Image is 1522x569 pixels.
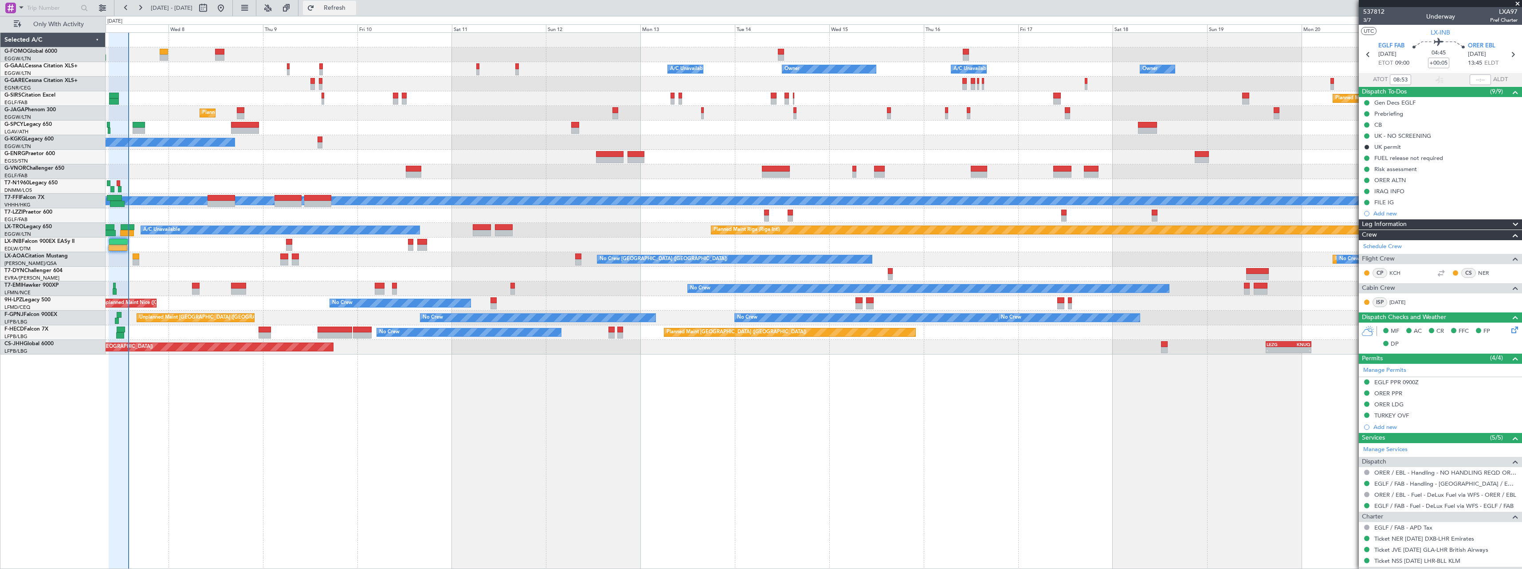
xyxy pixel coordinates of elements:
[1431,28,1450,37] span: LX-INB
[1113,24,1207,32] div: Sat 18
[316,5,353,11] span: Refresh
[4,195,20,200] span: T7-FFI
[4,93,55,98] a: G-SIRSCitation Excel
[4,122,24,127] span: G-SPCY
[1374,187,1404,195] div: IRAQ INFO
[4,297,22,303] span: 9H-LPZ
[1468,42,1495,51] span: ORER EBL
[107,18,122,25] div: [DATE]
[1373,75,1388,84] span: ATOT
[1362,254,1395,264] span: Flight Crew
[1490,353,1503,362] span: (4/4)
[4,202,31,208] a: VHHH/HKG
[1207,24,1302,32] div: Sun 19
[1363,16,1385,24] span: 3/7
[1426,12,1455,21] div: Underway
[1490,16,1518,24] span: Pref Charter
[1461,268,1476,278] div: CS
[4,107,56,113] a: G-JAGAPhenom 300
[600,253,727,266] div: No Crew [GEOGRAPHIC_DATA] ([GEOGRAPHIC_DATA])
[4,114,31,121] a: EGGW/LTN
[1335,253,1420,266] div: Planned Maint [GEOGRAPHIC_DATA]
[1459,327,1469,336] span: FFC
[1374,99,1416,106] div: Gen Decs EGLF
[4,129,28,135] a: LGAV/ATH
[1374,390,1402,397] div: ORER PPR
[1490,87,1503,96] span: (9/9)
[924,24,1018,32] div: Thu 16
[1483,327,1490,336] span: FP
[1373,268,1387,278] div: CP
[1373,297,1387,307] div: ISP
[4,210,52,215] a: T7-LZZIPraetor 600
[4,85,31,91] a: EGNR/CEG
[4,246,31,252] a: EDLW/DTM
[4,195,44,200] a: T7-FFIFalcon 7X
[4,180,58,186] a: T7-N1960Legacy 650
[1362,354,1383,364] span: Permits
[785,62,800,76] div: Owner
[1362,283,1395,293] span: Cabin Crew
[1339,253,1402,266] div: No Crew Monchengladbach
[1362,230,1377,240] span: Crew
[4,312,57,317] a: F-GPNJFalcon 900EX
[1335,92,1440,105] div: Planned Maint Oxford ([GEOGRAPHIC_DATA])
[4,172,27,179] a: EGLF/FAB
[1478,269,1498,277] a: NER
[1414,327,1422,336] span: AC
[4,166,64,171] a: G-VNORChallenger 650
[4,49,27,54] span: G-FOMO
[1374,502,1514,510] a: EGLF / FAB - Fuel - DeLux Fuel via WFS - EGLF / FAB
[74,24,169,32] div: Tue 7
[1374,378,1419,386] div: EGLF PPR 0900Z
[690,282,710,295] div: No Crew
[4,268,24,273] span: T7-DYN
[1436,327,1444,336] span: CR
[1389,269,1409,277] a: KCH
[263,24,357,32] div: Thu 9
[4,143,31,150] a: EGGW/LTN
[4,297,51,303] a: 9H-LPZLegacy 500
[4,327,48,332] a: F-HECDFalcon 7X
[4,253,25,259] span: LX-AOA
[1468,50,1486,59] span: [DATE]
[1362,219,1407,230] span: Leg Information
[1302,24,1396,32] div: Mon 20
[4,348,27,355] a: LFPB/LBG
[202,106,342,120] div: Planned Maint [GEOGRAPHIC_DATA] ([GEOGRAPHIC_DATA])
[4,99,27,106] a: EGLF/FAB
[27,1,78,15] input: Trip Number
[4,158,28,164] a: EGSS/STN
[139,311,285,324] div: Unplanned Maint [GEOGRAPHIC_DATA] ([GEOGRAPHIC_DATA])
[23,21,94,27] span: Only With Activity
[4,136,54,142] a: G-KGKGLegacy 600
[1363,366,1406,375] a: Manage Permits
[4,216,27,223] a: EGLF/FAB
[4,304,30,311] a: LFMD/CEQ
[100,296,205,310] div: Unplanned Maint Nice ([GEOGRAPHIC_DATA])
[1391,327,1399,336] span: MF
[4,239,22,244] span: LX-INB
[4,268,63,273] a: T7-DYNChallenger 604
[4,319,27,325] a: LFPB/LBG
[4,78,25,83] span: G-GARE
[4,187,32,194] a: DNMM/LOS
[379,326,400,339] div: No Crew
[737,311,757,324] div: No Crew
[1374,535,1474,542] a: Ticket NER [DATE] DXB-LHR Emirates
[4,49,57,54] a: G-FOMOGlobal 6000
[1374,165,1417,173] div: Risk assessment
[1373,423,1518,431] div: Add new
[1289,347,1311,353] div: -
[4,55,31,62] a: EGGW/LTN
[4,210,23,215] span: T7-LZZI
[4,312,24,317] span: F-GPNJ
[1378,59,1393,68] span: ETOT
[1363,445,1408,454] a: Manage Services
[4,78,78,83] a: G-GARECessna Citation XLS+
[4,283,59,288] a: T7-EMIHawker 900XP
[4,289,31,296] a: LFMN/NCE
[1432,49,1446,58] span: 04:45
[1373,210,1518,217] div: Add new
[10,17,96,31] button: Only With Activity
